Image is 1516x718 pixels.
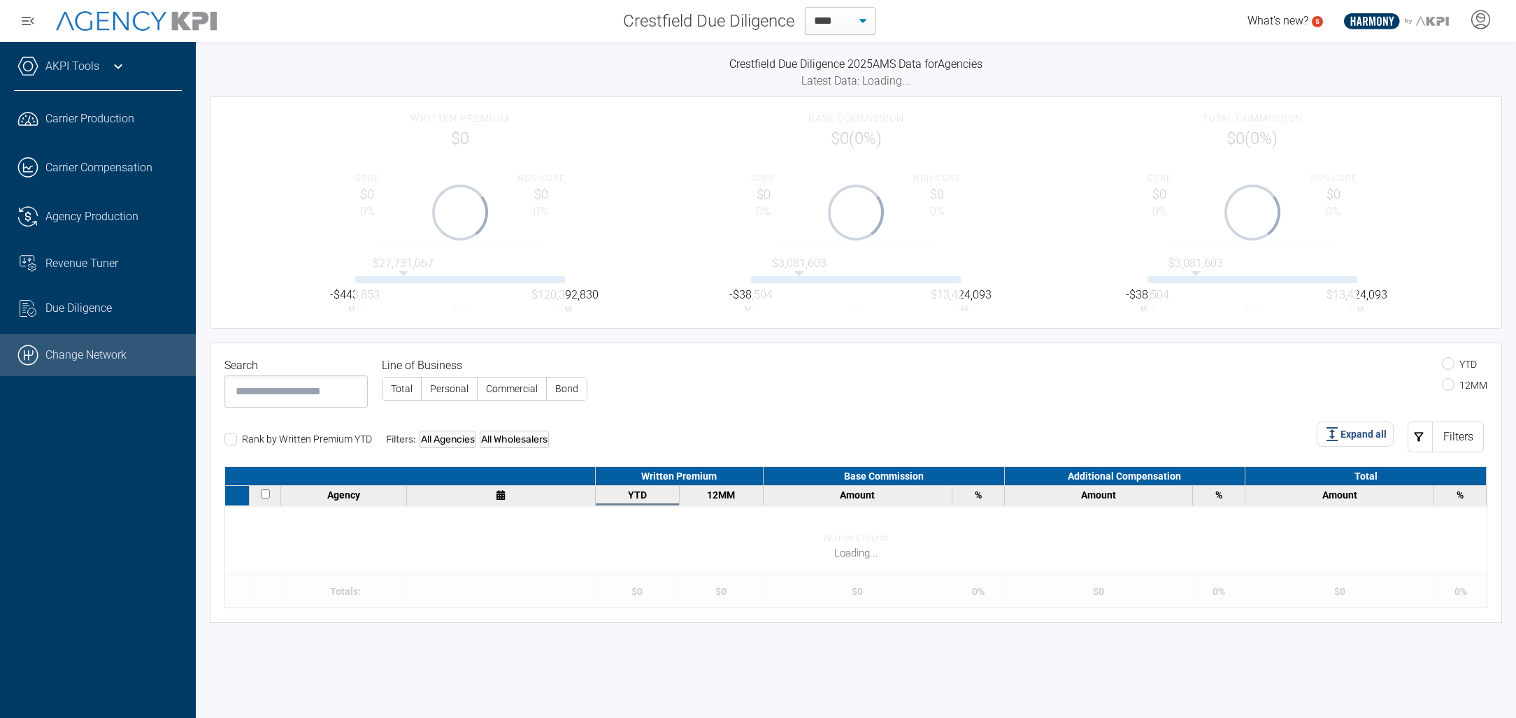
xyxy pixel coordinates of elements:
[480,431,549,448] div: All Wholesalers
[1340,427,1387,442] span: Expand all
[599,489,675,501] div: YTD
[1326,287,1387,303] span: Max value
[1442,380,1487,391] label: 12MM
[557,303,572,314] span: Max
[45,110,134,127] span: Carrier Production
[596,467,764,485] div: Written Premium
[1432,422,1484,452] div: Filters
[285,489,403,501] div: Agency
[382,357,587,374] legend: Line of Business
[623,8,794,34] span: Crestfield Due Diligence
[430,182,490,243] div: oval-loading
[801,74,910,87] span: Latest Data: Loading...
[1249,489,1430,501] div: Amount
[956,489,1001,501] div: %
[729,57,848,71] span: Crestfield Due Diligence
[1442,359,1477,370] label: YTD
[1438,489,1482,501] div: %
[1222,182,1282,243] div: oval-loading
[1140,303,1154,314] span: Min
[45,300,112,317] span: Due Diligence
[707,489,735,501] span: 12 months data from the last reported month
[1247,14,1308,27] span: What's new?
[1196,489,1241,501] div: %
[420,431,476,448] div: All Agencies
[422,378,477,400] label: Personal
[224,357,264,374] label: Search
[547,378,587,400] label: Bond
[1317,422,1394,447] button: Expand all
[56,11,217,31] img: AgencyKPI
[745,303,758,314] span: Min
[531,287,599,303] span: Max value
[1005,467,1246,485] div: Additional Compensation
[1408,422,1484,452] button: Filters
[1315,17,1320,25] text: 5
[225,545,1487,561] div: Loading...
[224,433,372,445] label: Rank by Written Premium YTD
[382,378,421,400] label: Total
[1126,287,1169,303] span: Min value
[826,182,886,243] div: oval-loading
[954,303,968,314] span: Max
[1350,303,1364,314] span: Max
[386,431,549,448] div: Filters:
[330,287,380,303] span: Min value
[478,378,546,400] label: Commercial
[1245,467,1487,485] div: Total
[931,287,992,303] span: Max value
[767,489,948,501] div: Amount
[45,58,99,75] a: AKPI Tools
[348,303,362,314] span: Min
[45,255,118,272] span: Revenue Tuner
[729,287,773,303] span: Min value
[1312,16,1323,27] a: 5
[764,467,1005,485] div: Base Commission
[848,57,982,71] span: 2025 AMS Data for Agencies
[1008,489,1189,501] div: Amount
